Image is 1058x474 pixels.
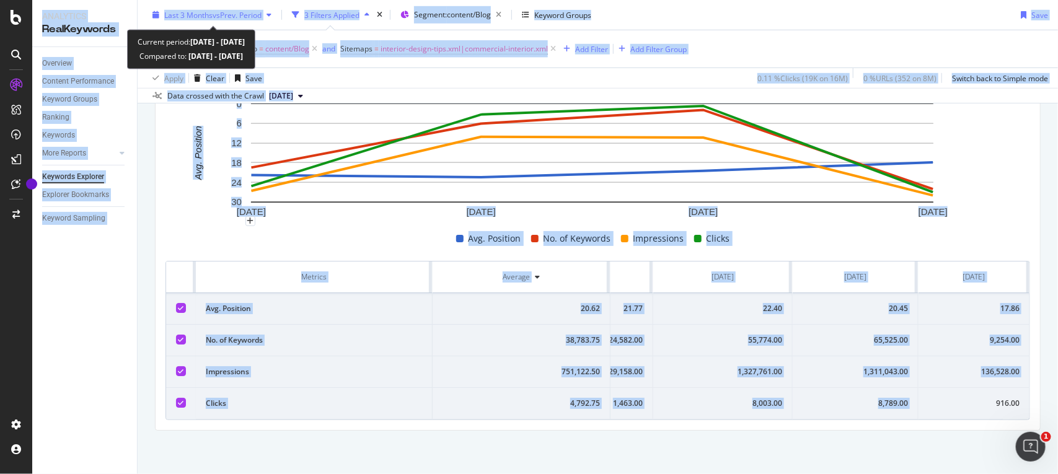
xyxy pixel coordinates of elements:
[469,231,521,246] span: Avg. Position
[196,356,433,388] td: Impressions
[1041,432,1051,442] span: 1
[42,147,86,160] div: More Reports
[42,170,104,183] div: Keywords Explorer
[42,93,97,106] div: Keyword Groups
[443,335,600,346] div: 38,783.75
[467,207,496,217] text: [DATE]
[517,5,596,25] button: Keyword Groups
[630,43,687,54] div: Add Filter Group
[712,271,734,283] div: [DATE]
[148,68,183,88] button: Apply
[947,68,1048,88] button: Switch back to Simple mode
[42,111,69,124] div: Ranking
[928,303,1020,314] div: 17.86
[42,188,109,201] div: Explorer Bookmarks
[614,42,687,56] button: Add Filter Group
[245,216,255,226] div: plus
[230,68,262,88] button: Save
[928,335,1020,346] div: 9,254.00
[165,97,1018,221] svg: A chart.
[443,366,600,377] div: 751,122.50
[164,72,183,83] div: Apply
[963,271,985,283] div: [DATE]
[534,9,591,20] div: Keyword Groups
[558,42,608,56] button: Add Filter
[633,231,684,246] span: Impressions
[42,147,116,160] a: More Reports
[689,207,718,217] text: [DATE]
[231,177,242,188] text: 24
[237,118,242,129] text: 6
[42,170,128,183] a: Keywords Explorer
[167,90,264,102] div: Data crossed with the Crawl
[213,9,262,20] span: vs Prev. Period
[231,138,242,149] text: 12
[544,231,611,246] span: No. of Keywords
[381,40,548,58] span: interior-design-tips.xml|commercial-interior.xml
[374,9,385,21] div: times
[443,303,600,314] div: 20.62
[193,126,203,181] text: Avg. Position
[287,5,374,25] button: 3 Filters Applied
[322,43,335,55] button: and
[264,89,308,103] button: [DATE]
[42,57,128,70] a: Overview
[42,22,127,37] div: RealKeywords
[1016,5,1048,25] button: Save
[42,129,128,142] a: Keywords
[42,129,75,142] div: Keywords
[231,197,242,208] text: 30
[164,9,213,20] span: Last 3 Months
[803,366,908,377] div: 1,311,043.00
[663,303,782,314] div: 22.40
[304,9,359,20] div: 3 Filters Applied
[919,207,948,217] text: [DATE]
[189,68,224,88] button: Clear
[237,99,242,109] text: 0
[139,50,243,64] div: Compared to:
[42,212,128,225] a: Keyword Sampling
[395,5,506,25] button: Segment:content/Blog
[928,398,1020,409] div: 916.00
[42,75,128,88] a: Content Performance
[575,43,608,54] div: Add Filter
[196,325,433,356] td: No. of Keywords
[803,398,908,409] div: 8,789.00
[443,398,600,409] div: 4,792.75
[374,43,379,54] span: =
[265,40,309,58] span: content/Blog
[206,72,224,83] div: Clear
[757,72,848,83] div: 0.11 % Clicks ( 19K on 16M )
[340,43,373,54] span: Sitemaps
[259,43,263,54] span: =
[231,157,242,168] text: 18
[928,366,1020,377] div: 136,528.00
[663,335,782,346] div: 55,774.00
[196,388,433,419] td: Clicks
[803,303,908,314] div: 20.45
[42,75,114,88] div: Content Performance
[42,111,128,124] a: Ranking
[42,93,128,106] a: Keyword Groups
[952,72,1048,83] div: Switch back to Simple mode
[237,207,266,217] text: [DATE]
[663,398,782,409] div: 8,003.00
[42,57,72,70] div: Overview
[42,212,105,225] div: Keyword Sampling
[26,178,37,190] div: Tooltip anchor
[190,37,245,48] b: [DATE] - [DATE]
[414,9,491,20] span: Segment: content/Blog
[138,35,245,50] div: Current period:
[707,231,730,246] span: Clicks
[1016,432,1046,462] iframe: Intercom live chat
[245,72,262,83] div: Save
[187,51,243,62] b: [DATE] - [DATE]
[844,271,866,283] div: [DATE]
[206,271,422,283] div: Metrics
[863,72,937,83] div: 0 % URLs ( 352 on 8M )
[322,43,335,54] div: and
[196,293,433,325] td: Avg. Position
[803,335,908,346] div: 65,525.00
[663,366,782,377] div: 1,327,761.00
